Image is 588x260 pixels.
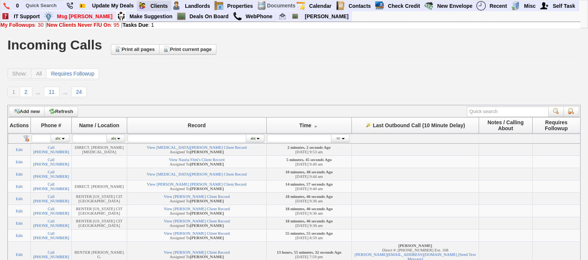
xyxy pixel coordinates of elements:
a: Properties [224,1,256,11]
a: My Followups: 30 [0,22,44,28]
a: Call [PHONE_NUMBER] [33,231,69,240]
img: appt_icon.png [296,1,305,10]
td: Assigned To [127,155,266,168]
a: Deals On Board [187,12,232,21]
a: ... [60,87,71,97]
a: Call [PHONE_NUMBER] [33,182,69,191]
td: Assigned To [127,143,266,155]
span: Renata@HomeSweetHomeProperties.com [355,243,457,257]
span: Notes / Calling About [488,119,524,131]
a: View [PERSON_NAME] [PERSON_NAME] Client Record [147,182,247,186]
span: Requires Followup [545,119,568,131]
img: properties.png [214,1,224,10]
span: Record [188,122,206,128]
td: RENTER [US_STATE] CIT [GEOGRAPHIC_DATA] [71,192,127,205]
input: Quick search [467,106,549,117]
a: Requires Followup [46,68,99,79]
a: All [32,68,47,79]
a: View Nasria Flitti's Client Record [169,157,224,162]
img: jorge@homesweethomeproperties.com [279,13,286,19]
img: gmoney.png [424,1,433,10]
b: 55 minutes, 55 seconds Ago [285,231,332,235]
img: creditreport.png [375,1,384,10]
a: Edit [16,196,23,201]
b: [PERSON_NAME] [190,186,224,191]
b: [PERSON_NAME] [190,150,224,154]
span: Phone # [41,122,61,128]
a: New Clients Never F/U On: 95 [47,22,119,28]
a: Self Task [550,1,578,11]
a: Recent [486,1,510,11]
img: su2.jpg [116,12,126,21]
td: Assigned To [127,205,266,217]
a: 0 [13,1,22,10]
td: [DATE] 9:44 am [266,168,351,180]
a: IT Support [11,12,43,21]
img: docs.png [257,1,266,10]
a: Print current page [159,44,216,55]
b: New Clients Never F/U On [47,22,111,28]
img: chalkboard.png [292,13,298,19]
td: Assigned To [127,229,266,241]
img: phone22.png [67,3,73,9]
a: 24 [71,87,87,97]
a: View [PERSON_NAME] Client Record [164,206,229,211]
img: officebldg.png [511,1,520,10]
img: contact.png [335,1,345,10]
img: chalkboard.png [177,12,186,21]
b: [PERSON_NAME] [190,235,224,240]
b: [PERSON_NAME] [190,199,224,203]
td: DIRECT. [PERSON_NAME] [71,180,127,192]
b: Tasks Due [123,22,148,28]
a: Misc [521,1,539,11]
input: Quick Search [23,1,64,10]
span: Last Outbound Call (10 Minute Delay) [373,122,465,128]
a: Edit [16,209,23,213]
img: money.png [44,12,53,21]
td: [DATE] 9:53 am [266,143,351,155]
a: Edit [16,221,23,225]
a: ... [32,87,44,97]
font: Msg [PERSON_NAME] [57,13,112,19]
img: recent.png [476,1,486,10]
a: Edit [16,172,23,176]
td: [DATE] 9:36 am [266,205,351,217]
a: Edit [16,147,23,152]
a: Reset filter row [23,135,29,141]
a: View [PERSON_NAME] Client Record [164,194,229,199]
b: My Followups [0,22,35,28]
a: 11 [44,87,60,97]
a: 1 [7,87,20,97]
td: [DATE] 8:59 am [266,229,351,241]
a: Check Credit [385,1,423,11]
a: Call [PHONE_NUMBER] [33,145,69,154]
img: Bookmark.png [79,3,86,9]
a: [PERSON_NAME][EMAIL_ADDRESS][DOMAIN_NAME] [355,252,457,257]
a: Show: [7,68,32,79]
a: View [MEDICAL_DATA][PERSON_NAME] Client Record [147,145,247,150]
img: clients.png [137,1,147,10]
b: [PERSON_NAME] [190,254,224,259]
span: Time [299,122,311,128]
td: [DATE] 9:40 am [266,180,351,192]
td: Assigned To [127,180,266,192]
b: [PERSON_NAME] [190,211,224,215]
b: [PERSON_NAME] [190,223,224,228]
h1: Incoming Calls [7,38,102,52]
td: DIRECT. [PERSON_NAME][MEDICAL_DATA] [71,143,127,155]
b: 10 minutes, 48 seconds Ago [285,170,332,174]
td: Documents [267,1,296,11]
a: Msg [PERSON_NAME] [54,12,116,21]
a: Clients [147,1,171,11]
a: Update My Deals [89,1,137,10]
a: Tasks Due: 1 [123,22,154,28]
b: 13 hours, 55 minutes, 32 seconds Ago [277,250,341,254]
a: Landlords [182,1,213,11]
a: Refresh [44,106,78,117]
a: Edit [16,160,23,164]
b: [PERSON_NAME] [398,243,432,248]
b: [PERSON_NAME] [190,162,224,166]
a: View [PERSON_NAME] Client Record [164,231,229,235]
a: View [PERSON_NAME] Client Record [164,250,229,254]
img: landlord.png [172,1,181,10]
